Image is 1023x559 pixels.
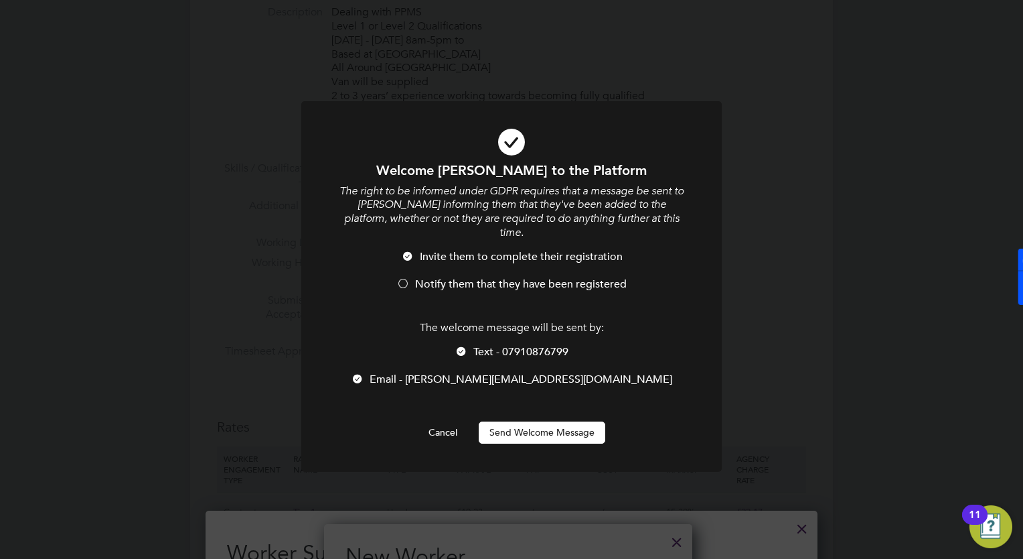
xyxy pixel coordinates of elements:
span: Text - 07910876799 [473,345,568,359]
h1: Welcome [PERSON_NAME] to the Platform [337,162,686,179]
button: Cancel [418,422,468,443]
span: Email - [PERSON_NAME][EMAIL_ADDRESS][DOMAIN_NAME] [370,373,672,386]
span: Invite them to complete their registration [420,250,623,263]
i: The right to be informed under GDPR requires that a message be sent to [PERSON_NAME] informing th... [339,184,684,239]
button: Send Welcome Message [479,422,605,443]
span: Notify them that they have been registered [415,277,627,291]
div: 11 [969,515,981,532]
p: The welcome message will be sent by: [337,321,686,335]
button: Open Resource Center, 11 new notifications [969,505,1012,548]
